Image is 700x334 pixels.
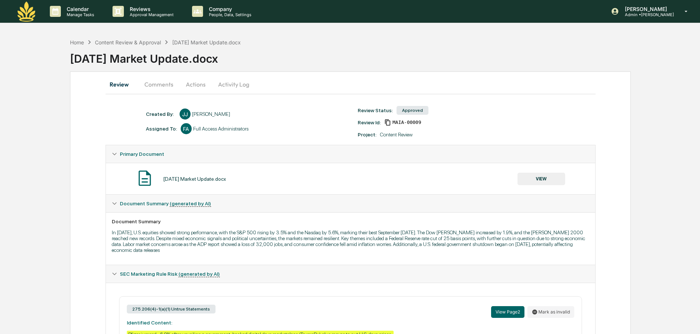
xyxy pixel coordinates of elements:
span: Document Summary [120,201,211,206]
div: [DATE] Market Update.docx [70,46,700,65]
p: People, Data, Settings [203,12,255,17]
u: (generated by AI) [178,271,220,277]
div: 275.206(4)-1(a)(1) Untrue Statements [127,305,215,313]
p: Company [203,6,255,12]
div: Created By: ‎ ‎ [146,111,176,117]
div: secondary tabs example [106,76,596,93]
div: SEC Marketing Rule Risk (generated by AI) [106,265,595,283]
p: Approval Management [124,12,177,17]
div: Content Review [380,132,413,137]
div: Primary Document [106,145,595,163]
strong: Identified Content: [127,320,172,326]
img: logo [18,1,35,22]
span: SEC Marketing Rule Risk [120,271,220,277]
p: Reviews [124,6,177,12]
div: Document Summary (generated by AI) [106,195,595,212]
div: [PERSON_NAME] [192,111,230,117]
div: Project: [358,132,376,137]
div: JJ [180,109,191,120]
button: Comments [139,76,179,93]
p: Admin • [PERSON_NAME] [619,12,674,17]
button: View Page2 [491,306,524,318]
div: Document Summary [112,219,589,224]
div: Approved [397,106,428,115]
button: Mark as invalid [527,306,574,318]
u: (generated by AI) [170,201,211,207]
span: 3957dc03-d836-4ab8-8fa4-c45b4a40bd15 [393,120,421,125]
p: Manage Tasks [61,12,98,17]
button: Review [106,76,139,93]
div: Primary Document [106,163,595,194]
div: Assigned To: [146,126,177,132]
button: Actions [179,76,212,93]
button: Activity Log [212,76,255,93]
div: Home [70,39,84,45]
p: In [DATE], U.S. equities showed strong performance, with the S&P 500 rising by 3.5% and the Nasda... [112,230,589,253]
div: FA [181,123,192,134]
span: Primary Document [120,151,164,157]
p: [PERSON_NAME] [619,6,674,12]
button: VIEW [517,173,565,185]
div: [DATE] Market Update.docx [163,176,226,182]
div: Document Summary (generated by AI) [106,212,595,265]
p: Calendar [61,6,98,12]
div: Content Review & Approval [95,39,161,45]
img: Document Icon [136,169,154,187]
div: Review Id: [358,120,381,125]
div: [DATE] Market Update.docx [172,39,241,45]
div: Full Access Administrators [193,126,248,132]
div: Review Status: [358,107,393,113]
